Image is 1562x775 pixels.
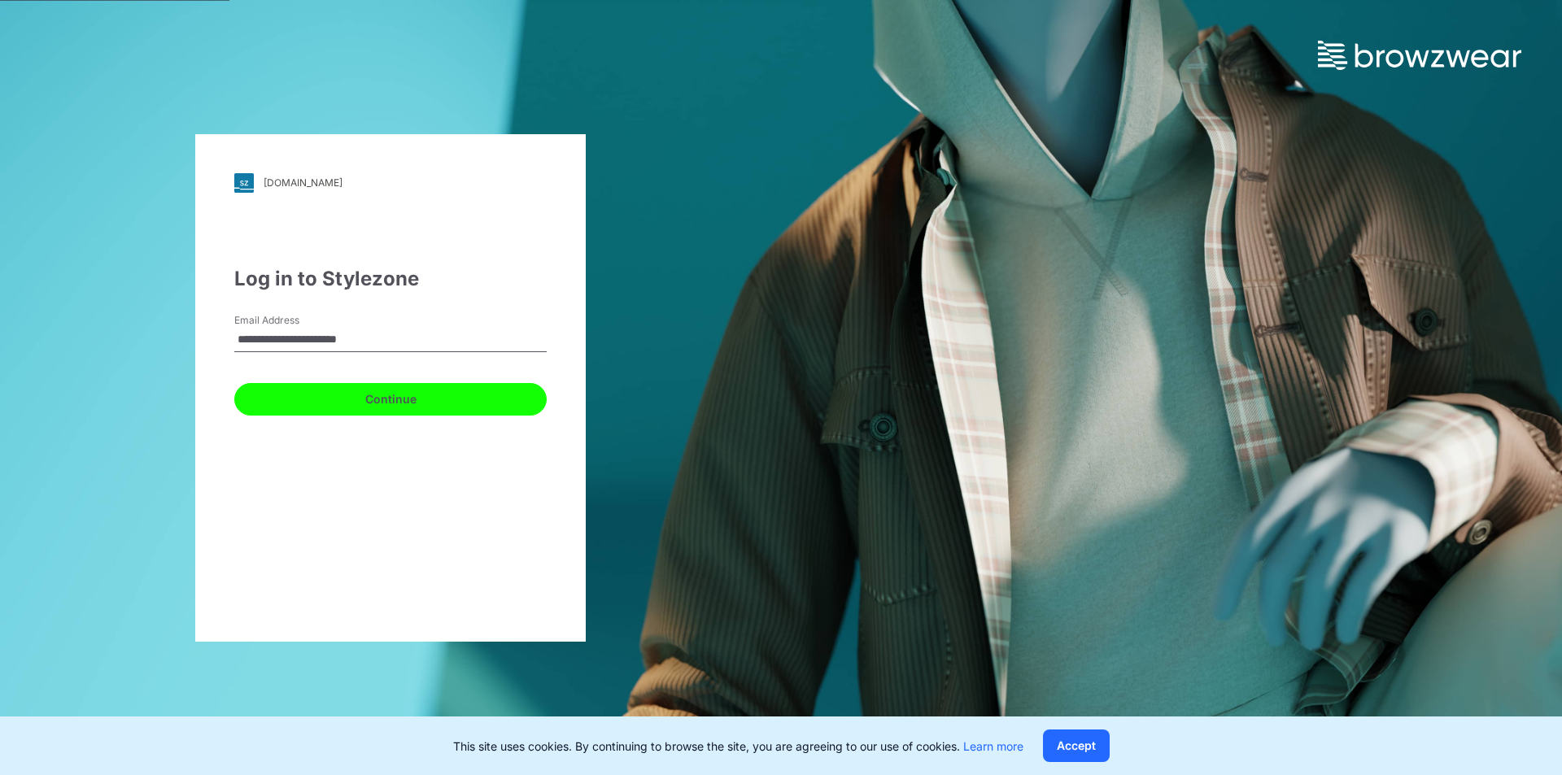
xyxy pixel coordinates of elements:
[234,264,547,294] div: Log in to Stylezone
[234,173,547,193] a: [DOMAIN_NAME]
[234,383,547,416] button: Continue
[234,313,348,328] label: Email Address
[234,173,254,193] img: svg+xml;base64,PHN2ZyB3aWR0aD0iMjgiIGhlaWdodD0iMjgiIHZpZXdCb3g9IjAgMCAyOCAyOCIgZmlsbD0ibm9uZSIgeG...
[963,739,1023,753] a: Learn more
[1043,729,1110,762] button: Accept
[453,738,1023,755] p: This site uses cookies. By continuing to browse the site, you are agreeing to our use of cookies.
[264,176,343,189] div: [DOMAIN_NAME]
[1318,41,1521,70] img: browzwear-logo.73288ffb.svg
